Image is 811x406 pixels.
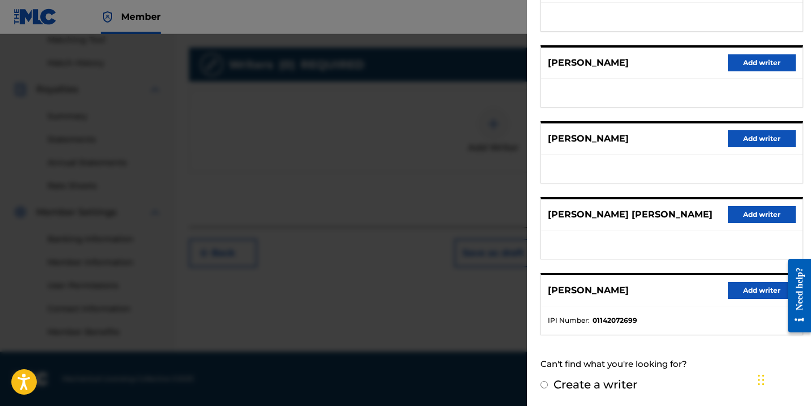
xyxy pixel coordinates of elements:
[593,315,637,326] strong: 01142072699
[548,284,629,297] p: [PERSON_NAME]
[548,132,629,146] p: [PERSON_NAME]
[728,282,796,299] button: Add writer
[121,10,161,23] span: Member
[728,54,796,71] button: Add writer
[101,10,114,24] img: Top Rightsholder
[548,208,713,221] p: [PERSON_NAME] [PERSON_NAME]
[728,130,796,147] button: Add writer
[758,363,765,397] div: Drag
[548,56,629,70] p: [PERSON_NAME]
[754,352,811,406] iframe: Chat Widget
[728,206,796,223] button: Add writer
[540,352,803,377] div: Can't find what you're looking for?
[553,378,637,391] label: Create a writer
[548,315,590,326] span: IPI Number :
[14,8,57,25] img: MLC Logo
[779,247,811,344] iframe: Resource Center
